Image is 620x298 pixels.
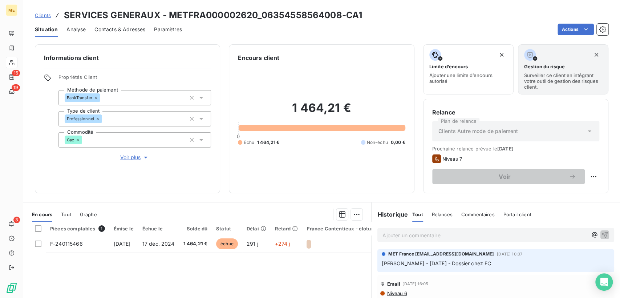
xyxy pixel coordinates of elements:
button: Limite d’encoursAjouter une limite d’encours autorisé [423,44,514,94]
img: Logo LeanPay [6,282,17,294]
span: 19 [12,84,20,91]
h6: Historique [372,210,408,219]
span: Surveiller ce client en intégrant votre outil de gestion des risques client. [524,72,602,90]
span: Professionnel [67,117,94,121]
h3: SERVICES GENERAUX - METFRA000002620_06354558564008-CA1 [64,9,362,22]
span: 1 464,21 € [183,240,208,247]
div: Open Intercom Messenger [595,273,613,291]
span: Non-échu [367,139,388,146]
span: F-240115466 [50,241,83,247]
button: Actions [558,24,594,35]
span: MET France [EMAIL_ADDRESS][DOMAIN_NAME] [388,251,494,257]
a: Clients [35,12,51,19]
span: +274 j [275,241,290,247]
span: BankTransfer [67,96,92,100]
span: Commentaires [461,212,495,217]
div: Retard [275,226,298,231]
div: ME [6,4,17,16]
span: Ajouter une limite d’encours autorisé [429,72,507,84]
div: Solde dû [183,226,208,231]
span: Propriétés Client [58,74,211,84]
span: Niveau 7 [442,156,462,162]
span: 0,00 € [391,139,405,146]
span: 1 464,21 € [257,139,280,146]
div: Émise le [114,226,134,231]
span: Prochaine relance prévue le [432,146,599,152]
span: Limite d’encours [429,64,468,69]
span: Échu [244,139,254,146]
input: Ajouter une valeur [100,94,106,101]
span: [DATE] 16:05 [402,282,428,286]
h2: 1 464,21 € [238,101,405,122]
span: Contacts & Adresses [94,26,145,33]
span: Gaz [67,138,74,142]
span: 15 [12,70,20,76]
span: [DATE] [497,146,514,152]
button: Gestion du risqueSurveiller ce client en intégrant votre outil de gestion des risques client. [518,44,608,94]
span: Email [387,281,400,287]
span: Clients Autre mode de paiement [438,128,518,135]
span: [PERSON_NAME] - [DATE] - Dossier chez FC [382,260,491,266]
div: Échue le [142,226,175,231]
span: Voir [441,174,569,180]
span: 0 [237,133,240,139]
span: En cours [32,212,52,217]
span: 3 [13,217,20,223]
span: Clients [35,12,51,18]
h6: Relance [432,108,599,117]
span: 291 j [247,241,258,247]
div: Statut [216,226,238,231]
span: [DATE] 10:07 [497,252,522,256]
h6: Informations client [44,53,211,62]
button: Voir [432,169,585,184]
span: Situation [35,26,58,33]
span: échue [216,238,238,249]
span: Tout [61,212,71,217]
h6: Encours client [238,53,279,62]
span: Tout [412,212,423,217]
span: Relances [432,212,453,217]
span: Niveau 6 [386,290,407,296]
input: Ajouter une valeur [102,116,108,122]
span: Paramètres [154,26,182,33]
span: Analyse [66,26,86,33]
input: Ajouter une valeur [82,137,88,143]
span: Voir plus [120,154,149,161]
div: Délai [247,226,266,231]
span: 17 déc. 2024 [142,241,175,247]
span: Graphe [80,212,97,217]
div: Pièces comptables [50,225,105,232]
span: Portail client [503,212,531,217]
span: 1 [98,225,105,232]
div: France Contentieux - cloture [307,226,376,231]
button: Voir plus [58,153,211,161]
span: Gestion du risque [524,64,565,69]
span: [DATE] [114,241,131,247]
